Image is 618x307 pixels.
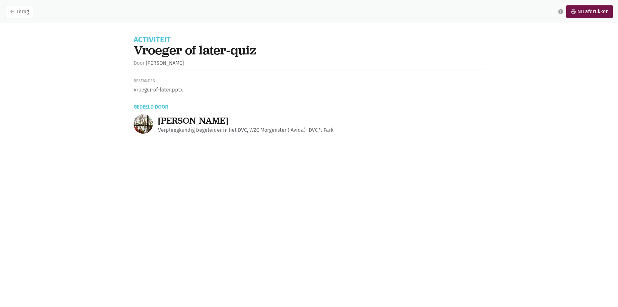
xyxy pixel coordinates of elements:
[5,5,33,18] a: arrow_backTerug
[134,59,184,67] li: [PERSON_NAME]
[134,36,484,43] div: Activiteit
[158,116,484,126] div: [PERSON_NAME]
[566,5,613,18] a: printNu afdrukken
[134,78,484,84] div: Bestanden
[9,9,15,14] i: arrow_back
[134,60,145,66] span: Door
[134,99,484,109] h3: Gedeeld door
[558,9,564,14] i: info
[158,126,484,134] div: Verpleegkundig begeleider in het DVC, WZC Morgenster ( Avida) -DVC 't Park
[134,43,484,56] h1: Vroeger of later-quiz
[134,86,484,94] li: Vroeger-of-later.pptx
[570,9,576,14] i: print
